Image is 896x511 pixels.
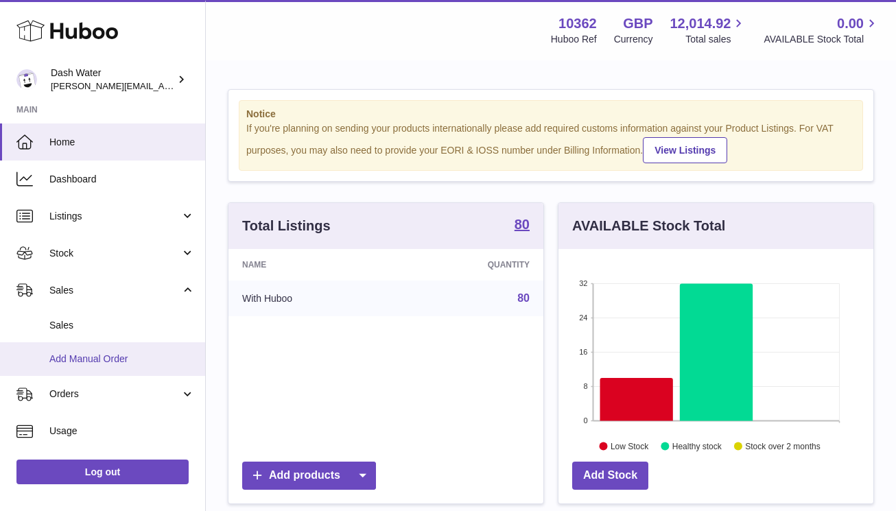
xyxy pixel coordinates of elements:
a: 12,014.92 Total sales [670,14,746,46]
span: Sales [49,319,195,332]
th: Name [228,249,394,281]
span: Listings [49,210,180,223]
span: AVAILABLE Stock Total [764,33,880,46]
div: Dash Water [51,67,174,93]
a: Add Stock [572,462,648,490]
strong: 80 [515,217,530,231]
div: If you're planning on sending your products internationally please add required customs informati... [246,122,856,163]
text: 0 [583,416,587,425]
span: Home [49,136,195,149]
text: 16 [579,348,587,356]
text: 24 [579,313,587,322]
span: 0.00 [837,14,864,33]
text: Healthy stock [672,441,722,451]
text: Stock over 2 months [745,441,820,451]
span: Sales [49,284,180,297]
a: 80 [517,292,530,304]
a: Log out [16,460,189,484]
strong: 10362 [558,14,597,33]
th: Quantity [394,249,543,281]
span: Dashboard [49,173,195,186]
h3: AVAILABLE Stock Total [572,217,725,235]
div: Currency [614,33,653,46]
span: Add Manual Order [49,353,195,366]
h3: Total Listings [242,217,331,235]
span: Total sales [685,33,746,46]
strong: Notice [246,108,856,121]
div: Huboo Ref [551,33,597,46]
a: 80 [515,217,530,234]
text: Low Stock [611,441,649,451]
img: james@dash-water.com [16,69,37,90]
text: 8 [583,382,587,390]
text: 32 [579,279,587,287]
td: With Huboo [228,281,394,316]
span: Orders [49,388,180,401]
a: 0.00 AVAILABLE Stock Total [764,14,880,46]
span: Stock [49,247,180,260]
span: [PERSON_NAME][EMAIL_ADDRESS][DOMAIN_NAME] [51,80,275,91]
a: Add products [242,462,376,490]
span: Usage [49,425,195,438]
a: View Listings [643,137,727,163]
strong: GBP [623,14,652,33]
span: 12,014.92 [670,14,731,33]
